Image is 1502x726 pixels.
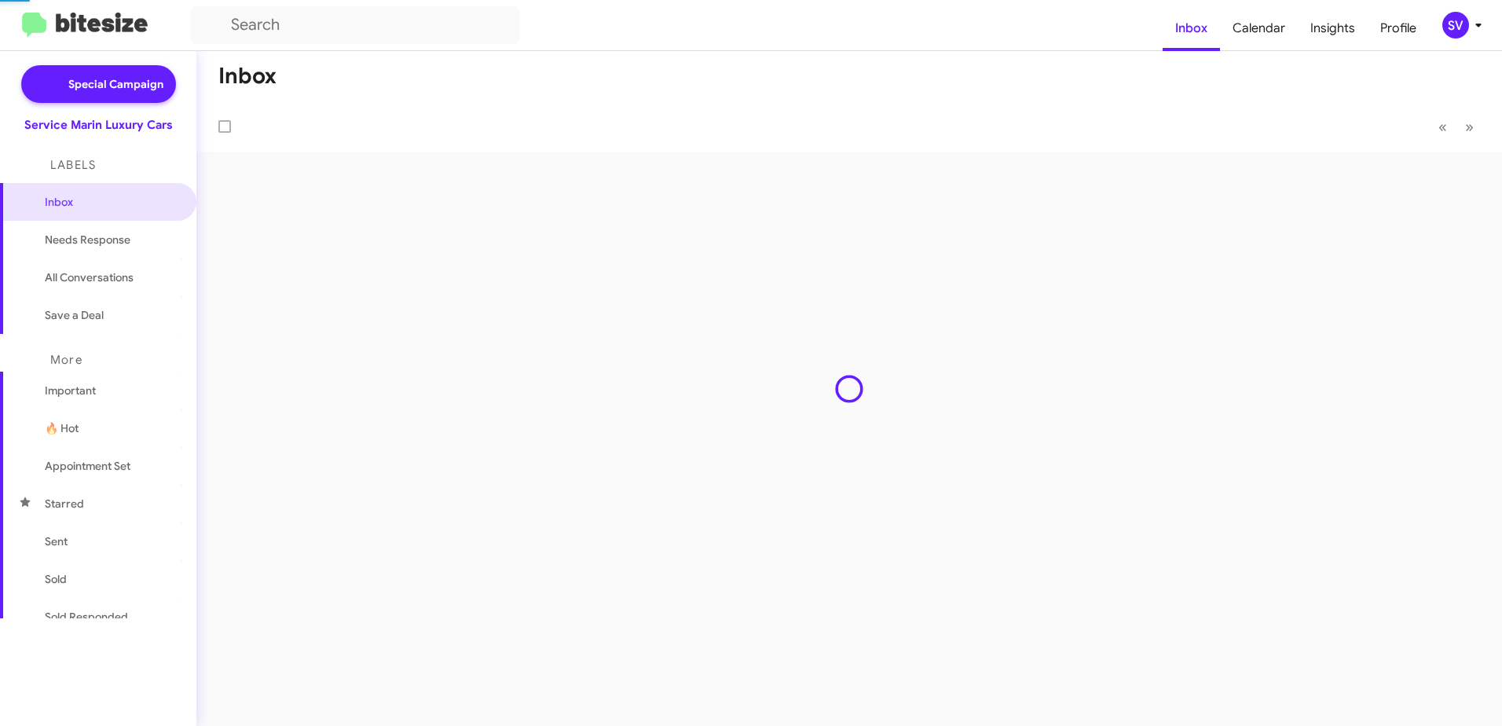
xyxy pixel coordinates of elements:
span: Sold [45,571,67,587]
a: Calendar [1220,5,1298,51]
button: SV [1429,12,1485,38]
div: Service Marin Luxury Cars [24,117,173,133]
h1: Inbox [218,64,277,89]
span: Starred [45,496,84,511]
a: Special Campaign [21,65,176,103]
span: Labels [50,158,96,172]
span: Needs Response [45,232,178,247]
span: 🔥 Hot [45,420,79,436]
span: More [50,353,82,367]
button: Previous [1429,111,1456,143]
div: SV [1442,12,1469,38]
span: Important [45,383,178,398]
span: Special Campaign [68,76,163,92]
nav: Page navigation example [1430,111,1483,143]
span: Sent [45,533,68,549]
a: Insights [1298,5,1368,51]
input: Search [190,6,520,44]
span: Inbox [45,194,178,210]
span: « [1438,117,1447,137]
a: Inbox [1163,5,1220,51]
span: All Conversations [45,269,134,285]
span: » [1465,117,1474,137]
span: Save a Deal [45,307,104,323]
span: Sold Responded [45,609,128,625]
span: Appointment Set [45,458,130,474]
button: Next [1456,111,1483,143]
a: Profile [1368,5,1429,51]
